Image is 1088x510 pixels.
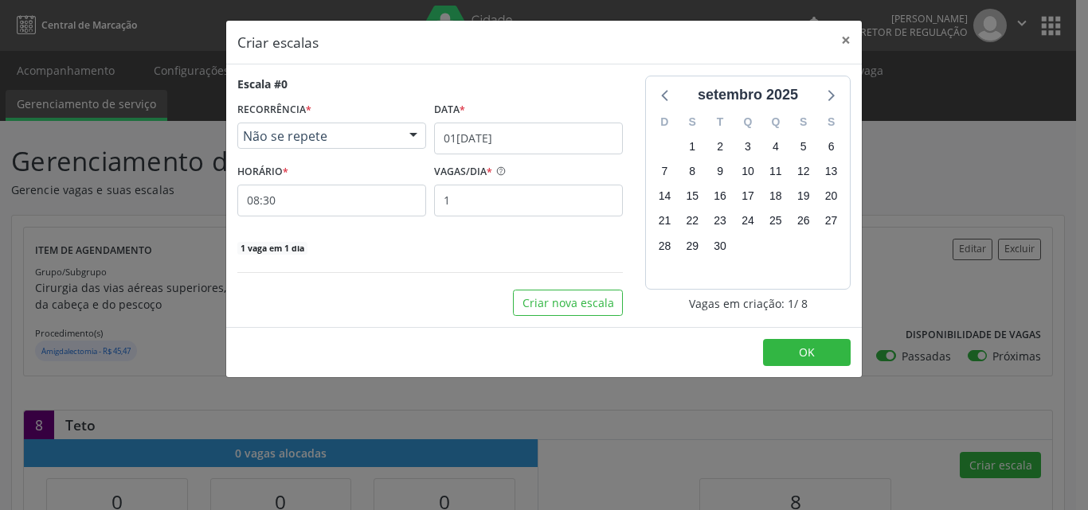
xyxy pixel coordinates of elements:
span: sábado, 13 de setembro de 2025 [820,161,843,183]
span: sexta-feira, 5 de setembro de 2025 [793,135,815,158]
button: Close [830,21,862,60]
span: domingo, 28 de setembro de 2025 [653,235,675,257]
span: terça-feira, 2 de setembro de 2025 [709,135,731,158]
span: quinta-feira, 11 de setembro de 2025 [765,161,787,183]
span: 1 vaga em 1 dia [237,242,307,255]
input: 00:00 [237,185,426,216]
ion-icon: help circle outline [492,160,507,177]
span: domingo, 7 de setembro de 2025 [653,161,675,183]
button: Criar nova escala [513,290,623,317]
span: terça-feira, 23 de setembro de 2025 [709,210,731,232]
span: quinta-feira, 18 de setembro de 2025 [765,185,787,208]
button: OK [763,339,851,366]
div: Escala #0 [237,76,288,92]
span: sexta-feira, 26 de setembro de 2025 [793,210,815,232]
span: quarta-feira, 10 de setembro de 2025 [737,161,759,183]
span: / 8 [794,295,808,312]
div: Q [761,110,789,134]
span: quarta-feira, 17 de setembro de 2025 [737,185,759,208]
label: RECORRÊNCIA [237,98,311,123]
div: D [651,110,679,134]
span: OK [799,345,815,360]
span: segunda-feira, 8 de setembro de 2025 [681,161,703,183]
span: segunda-feira, 15 de setembro de 2025 [681,185,703,208]
div: S [817,110,845,134]
label: Data [434,98,465,123]
div: Q [734,110,762,134]
span: segunda-feira, 29 de setembro de 2025 [681,235,703,257]
input: Selecione uma data [434,123,623,154]
span: quinta-feira, 4 de setembro de 2025 [765,135,787,158]
div: Vagas em criação: 1 [645,295,851,312]
label: VAGAS/DIA [434,160,492,185]
span: terça-feira, 9 de setembro de 2025 [709,161,731,183]
span: segunda-feira, 22 de setembro de 2025 [681,210,703,232]
span: sábado, 6 de setembro de 2025 [820,135,843,158]
span: Não se repete [243,128,393,144]
span: terça-feira, 16 de setembro de 2025 [709,185,731,208]
label: HORÁRIO [237,160,288,185]
span: domingo, 14 de setembro de 2025 [653,185,675,208]
span: sábado, 20 de setembro de 2025 [820,185,843,208]
span: sexta-feira, 19 de setembro de 2025 [793,185,815,208]
span: sábado, 27 de setembro de 2025 [820,210,843,232]
div: setembro 2025 [691,84,804,106]
span: quarta-feira, 3 de setembro de 2025 [737,135,759,158]
h5: Criar escalas [237,32,319,53]
span: domingo, 21 de setembro de 2025 [653,210,675,232]
div: S [789,110,817,134]
span: segunda-feira, 1 de setembro de 2025 [681,135,703,158]
span: quinta-feira, 25 de setembro de 2025 [765,210,787,232]
div: S [679,110,706,134]
span: sexta-feira, 12 de setembro de 2025 [793,161,815,183]
div: T [706,110,734,134]
span: quarta-feira, 24 de setembro de 2025 [737,210,759,232]
span: terça-feira, 30 de setembro de 2025 [709,235,731,257]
